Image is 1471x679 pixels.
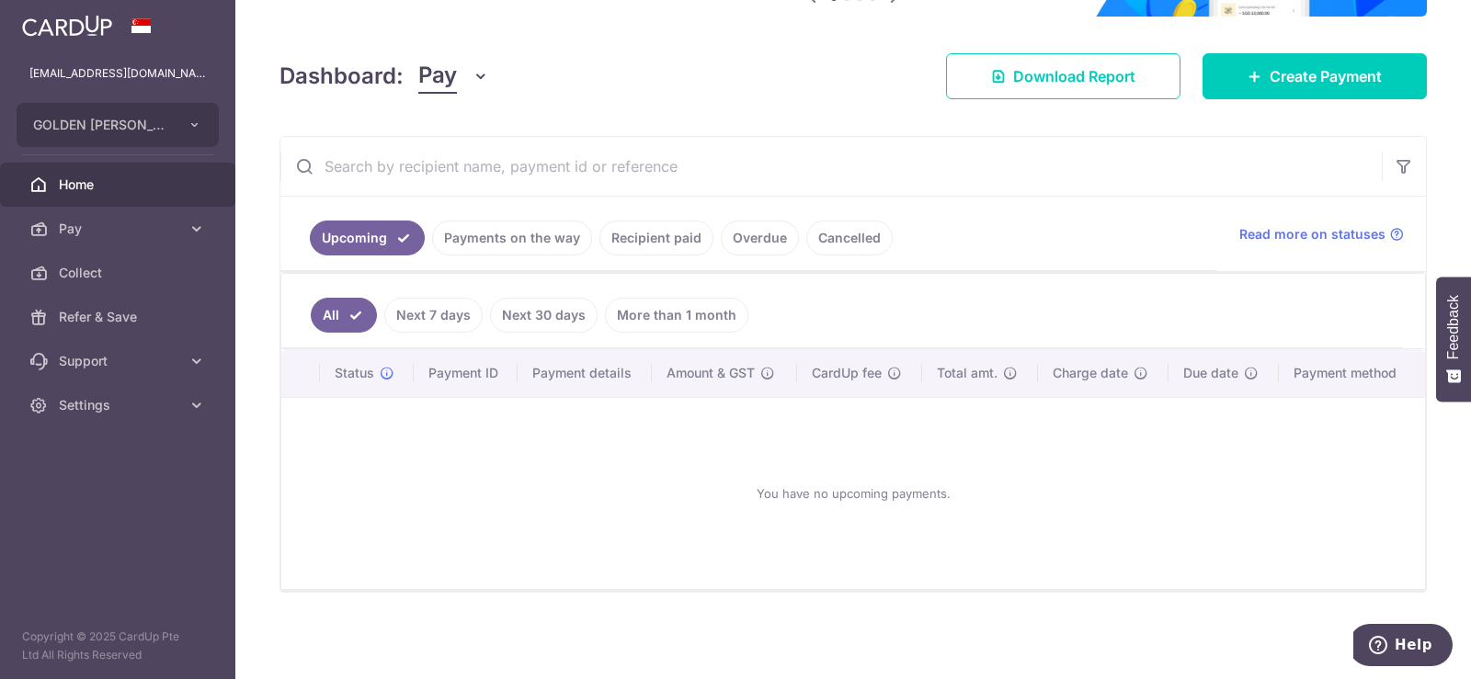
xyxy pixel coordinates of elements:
[33,116,169,134] span: GOLDEN [PERSON_NAME] MARKETING
[335,364,374,382] span: Status
[384,298,483,333] a: Next 7 days
[1239,225,1404,243] a: Read more on statuses
[599,221,713,255] a: Recipient paid
[279,60,404,93] h4: Dashboard:
[1270,65,1382,87] span: Create Payment
[1183,364,1238,382] span: Due date
[1353,624,1453,670] iframe: Opens a widget where you can find more information
[59,175,180,194] span: Home
[1203,53,1427,99] a: Create Payment
[518,349,653,397] th: Payment details
[280,137,1382,196] input: Search by recipient name, payment id or reference
[806,221,893,255] a: Cancelled
[418,59,457,94] span: Pay
[432,221,592,255] a: Payments on the way
[812,364,882,382] span: CardUp fee
[1013,65,1135,87] span: Download Report
[303,413,1403,574] div: You have no upcoming payments.
[721,221,799,255] a: Overdue
[29,64,206,83] p: [EMAIL_ADDRESS][DOMAIN_NAME]
[17,103,219,147] button: GOLDEN [PERSON_NAME] MARKETING
[490,298,598,333] a: Next 30 days
[311,298,377,333] a: All
[1445,295,1462,359] span: Feedback
[59,264,180,282] span: Collect
[310,221,425,255] a: Upcoming
[1053,364,1128,382] span: Charge date
[414,349,518,397] th: Payment ID
[1436,277,1471,402] button: Feedback - Show survey
[667,364,755,382] span: Amount & GST
[937,364,998,382] span: Total amt.
[946,53,1180,99] a: Download Report
[59,352,180,370] span: Support
[59,308,180,326] span: Refer & Save
[22,15,112,37] img: CardUp
[59,220,180,238] span: Pay
[1239,225,1385,243] span: Read more on statuses
[418,59,489,94] button: Pay
[605,298,748,333] a: More than 1 month
[59,396,180,414] span: Settings
[1279,349,1425,397] th: Payment method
